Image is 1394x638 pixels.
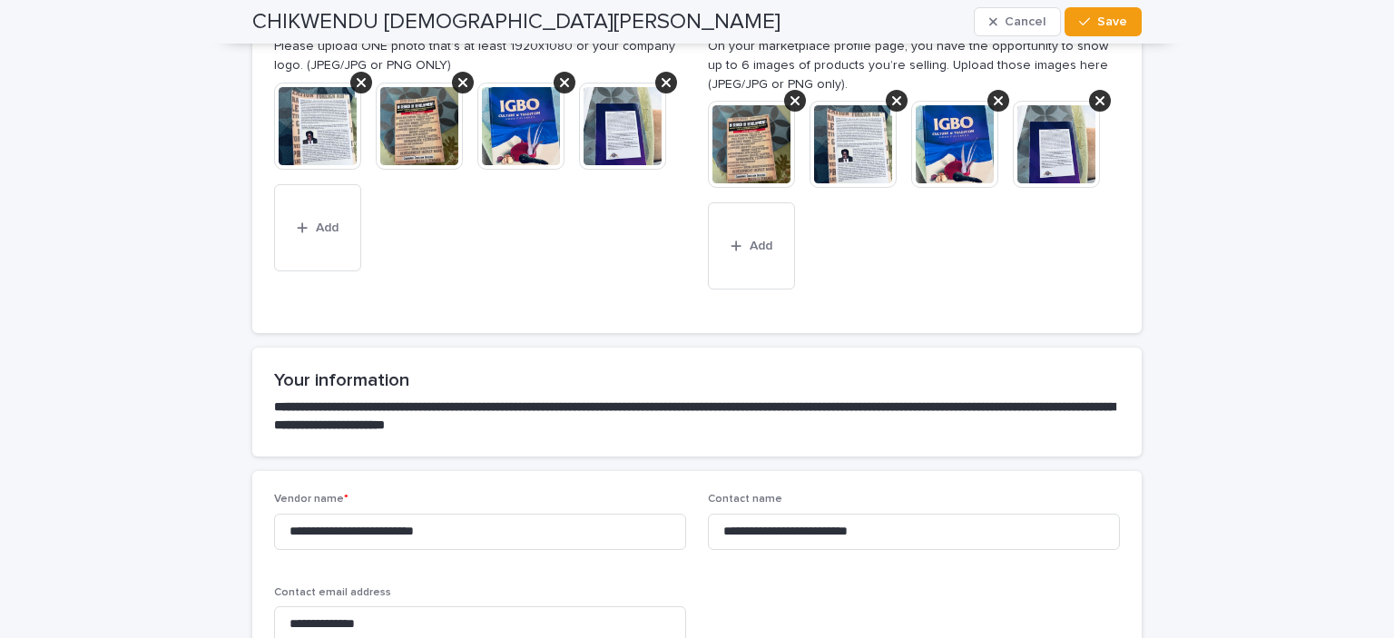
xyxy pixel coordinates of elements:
span: Cancel [1005,15,1045,28]
span: Vendor name [274,494,348,505]
h2: CHIKWENDU [DEMOGRAPHIC_DATA][PERSON_NAME] [252,9,780,35]
span: Add [316,221,339,234]
span: Contact name [708,494,782,505]
h2: Your information [274,369,1120,391]
button: Save [1065,7,1142,36]
span: Contact email address [274,587,391,598]
p: On your marketplace profile page, you have the opportunity to show up to 6 images of products you... [708,37,1120,93]
button: Add [708,202,795,290]
span: Add [750,240,772,252]
button: Add [274,184,361,271]
button: Cancel [974,7,1061,36]
span: Save [1097,15,1127,28]
p: Please upload ONE photo that’s at least 1920x1080 or your company logo. (JPEG/JPG or PNG ONLY) [274,37,686,75]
